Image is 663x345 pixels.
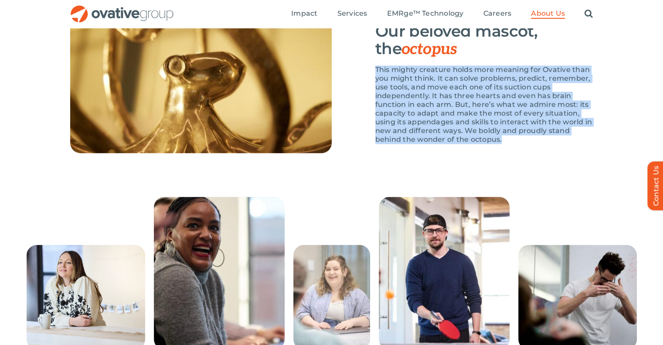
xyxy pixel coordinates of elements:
[375,22,593,58] h3: Our beloved mascot, the
[387,9,463,18] span: EMRge™ Technology
[531,9,565,18] span: About Us
[70,4,174,13] a: OG_Full_horizontal_RGB
[401,40,457,59] span: octopus
[337,9,367,18] span: Services
[483,9,512,18] span: Careers
[531,9,565,19] a: About Us
[387,9,463,19] a: EMRge™ Technology
[291,9,317,19] a: Impact
[337,9,367,19] a: Services
[291,9,317,18] span: Impact
[70,18,332,153] img: About_Us_-_Octopus[1]
[585,9,593,19] a: Search
[375,65,593,144] p: This mighty creature holds more meaning for Ovative than you might think. It can solve problems, ...
[483,9,512,19] a: Careers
